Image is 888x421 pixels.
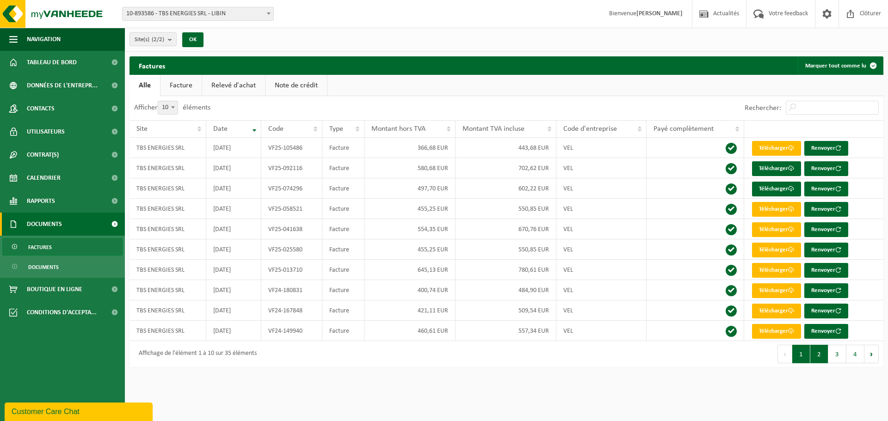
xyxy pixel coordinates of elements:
[798,56,882,75] button: Marquer tout comme lu
[804,304,848,318] button: Renvoyer
[28,258,59,276] span: Documents
[456,199,556,219] td: 550,85 EUR
[160,75,202,96] a: Facture
[27,278,82,301] span: Boutique en ligne
[206,280,262,300] td: [DATE]
[556,280,646,300] td: VEL
[206,158,262,178] td: [DATE]
[752,222,801,237] a: Télécharger
[804,243,848,257] button: Renvoyer
[654,125,714,133] span: Payé complètement
[261,158,322,178] td: VF25-092116
[371,125,425,133] span: Montant hors TVA
[804,161,848,176] button: Renvoyer
[456,280,556,300] td: 484,90 EUR
[261,260,322,280] td: VF25-013710
[261,219,322,239] td: VF25-041638
[462,125,524,133] span: Montant TVA incluse
[268,125,284,133] span: Code
[202,75,265,96] a: Relevé d'achat
[322,300,364,321] td: Facture
[804,202,848,217] button: Renvoyer
[364,199,456,219] td: 455,25 EUR
[261,321,322,341] td: VF24-149940
[322,260,364,280] td: Facture
[122,7,274,21] span: 10-893586 - TBS ENERGIES SRL - LIBIN
[158,101,178,114] span: 10
[864,345,879,363] button: Next
[322,239,364,260] td: Facture
[810,345,828,363] button: 2
[322,178,364,199] td: Facture
[556,199,646,219] td: VEL
[136,125,148,133] span: Site
[364,300,456,321] td: 421,11 EUR
[265,75,327,96] a: Note de crédit
[2,238,123,256] a: Factures
[261,280,322,300] td: VF24-180831
[556,321,646,341] td: VEL
[456,158,556,178] td: 702,62 EUR
[134,104,210,111] label: Afficher éléments
[322,199,364,219] td: Facture
[129,280,206,300] td: TBS ENERGIES SRL
[636,10,683,17] strong: [PERSON_NAME]
[777,345,792,363] button: Previous
[261,178,322,199] td: VF25-074296
[846,345,864,363] button: 4
[556,178,646,199] td: VEL
[206,239,262,260] td: [DATE]
[456,239,556,260] td: 550,85 EUR
[129,32,177,46] button: Site(s)(2/2)
[27,301,97,324] span: Conditions d'accepta...
[27,166,61,189] span: Calendrier
[2,258,123,275] a: Documents
[792,345,810,363] button: 1
[129,56,174,74] h2: Factures
[752,243,801,257] a: Télécharger
[556,260,646,280] td: VEL
[134,346,257,362] div: Affichage de l'élément 1 à 10 sur 35 éléments
[206,199,262,219] td: [DATE]
[364,138,456,158] td: 366,68 EUR
[129,219,206,239] td: TBS ENERGIES SRL
[752,141,801,156] a: Télécharger
[206,260,262,280] td: [DATE]
[752,202,801,217] a: Télécharger
[364,239,456,260] td: 455,25 EUR
[206,300,262,321] td: [DATE]
[27,28,61,51] span: Navigation
[322,219,364,239] td: Facture
[129,321,206,341] td: TBS ENERGIES SRL
[129,199,206,219] td: TBS ENERGIES SRL
[129,239,206,260] td: TBS ENERGIES SRL
[364,178,456,199] td: 497,70 EUR
[556,300,646,321] td: VEL
[828,345,846,363] button: 3
[206,321,262,341] td: [DATE]
[364,158,456,178] td: 580,68 EUR
[752,283,801,298] a: Télécharger
[123,7,273,20] span: 10-893586 - TBS ENERGIES SRL - LIBIN
[456,321,556,341] td: 557,34 EUR
[752,182,801,196] a: Télécharger
[322,321,364,341] td: Facture
[27,74,98,97] span: Données de l'entrepr...
[129,75,160,96] a: Alle
[556,219,646,239] td: VEL
[27,189,55,213] span: Rapports
[804,222,848,237] button: Renvoyer
[752,304,801,318] a: Télécharger
[804,182,848,196] button: Renvoyer
[804,283,848,298] button: Renvoyer
[804,263,848,278] button: Renvoyer
[364,321,456,341] td: 460,61 EUR
[804,324,848,339] button: Renvoyer
[129,260,206,280] td: TBS ENERGIES SRL
[752,161,801,176] a: Télécharger
[556,158,646,178] td: VEL
[364,260,456,280] td: 645,13 EUR
[456,178,556,199] td: 602,22 EUR
[27,120,65,143] span: Utilisateurs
